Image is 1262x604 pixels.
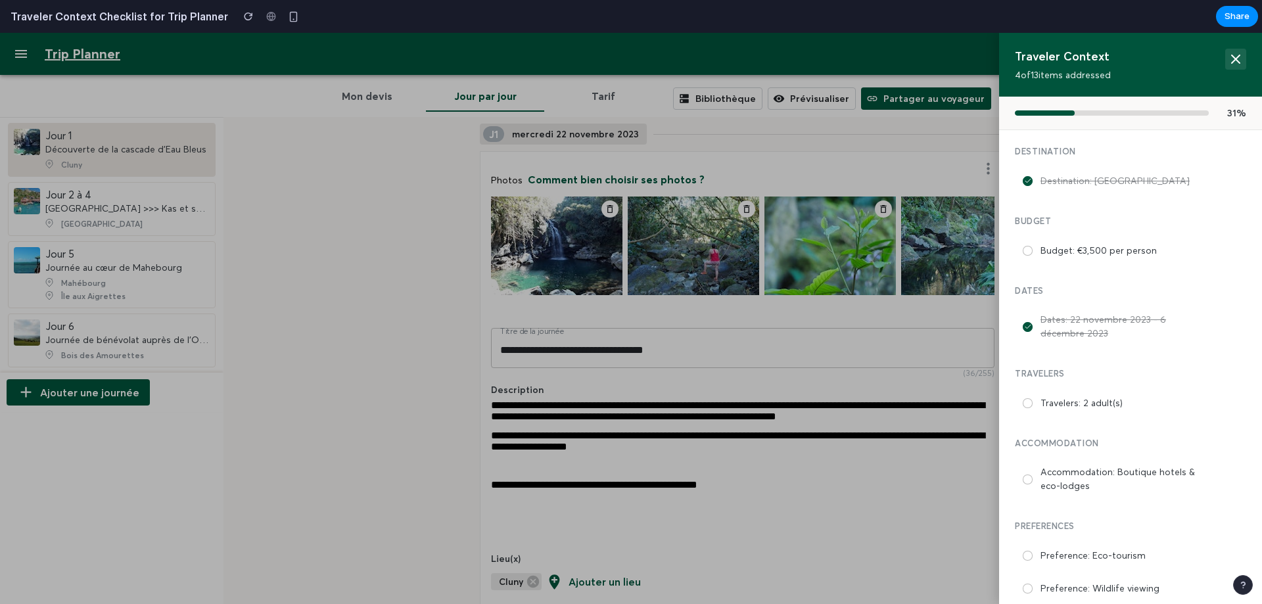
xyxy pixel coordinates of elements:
[1040,141,1199,155] label: Destination: [GEOGRAPHIC_DATA]
[1015,488,1246,498] h4: Preferences
[1040,363,1199,377] label: Travelers: 2 adult(s)
[1015,113,1246,124] h4: Destination
[1015,36,1225,48] p: 4 of 13 items addressed
[1216,6,1258,27] button: Share
[1040,549,1199,563] label: Preference: Wildlife viewing
[5,9,228,24] h2: Traveler Context Checklist for Trip Planner
[1015,16,1110,31] h3: Traveler Context
[1015,183,1246,193] h4: Budget
[1040,432,1199,460] label: Accommodation: Boutique hotels & eco-lodges
[1217,74,1246,86] span: 31 %
[1040,516,1199,530] label: Preference: Eco-tourism
[1040,280,1199,308] label: Dates: 22 novembre 2023 - 6 décembre 2023
[1225,10,1250,23] span: Share
[1015,252,1246,263] h4: Dates
[1015,405,1246,415] h4: Accommodation
[1040,211,1199,225] label: Budget: €3,500 per person
[1015,335,1246,346] h4: Travelers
